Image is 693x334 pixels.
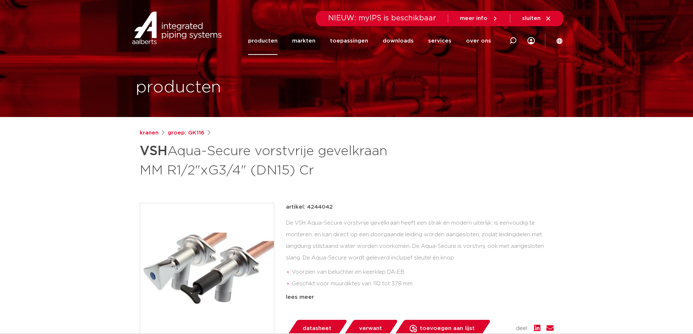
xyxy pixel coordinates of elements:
a: producten [248,27,278,55]
div: lees meer [286,293,554,302]
li: Voorzien van beluchter en keerklep DA-EB [292,266,554,278]
a: toepassingen [330,27,368,55]
a: meer info [460,15,498,22]
a: groep: GK116 [168,129,204,137]
span: sluiten [522,16,541,21]
nav: Menu [248,27,491,55]
li: Geschikt voor muurdiktes van 110 tot 378 mm [292,278,554,290]
a: over ons [466,27,491,55]
span: deel: [516,324,528,333]
a: markten [292,27,315,55]
a: downloads [383,27,414,55]
span: meer info [460,16,487,21]
a: services [428,27,451,55]
strong: VSH [140,145,167,158]
a: kranen [140,129,159,137]
p: artikel: 4244042 [286,203,333,212]
div: De VSH Aqua-Secure vorstvrije gevelkraan heeft een strak en modern uiterlijk, is eenvoudig te mon... [286,217,554,290]
a: sluiten [522,15,551,22]
span: NIEUW: myIPS is beschikbaar [328,15,436,22]
h1: producten [136,76,221,99]
h1: Aqua-Secure vorstvrije gevelkraan MM R1/2"xG3/4" (DN15) Cr [140,140,413,180]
